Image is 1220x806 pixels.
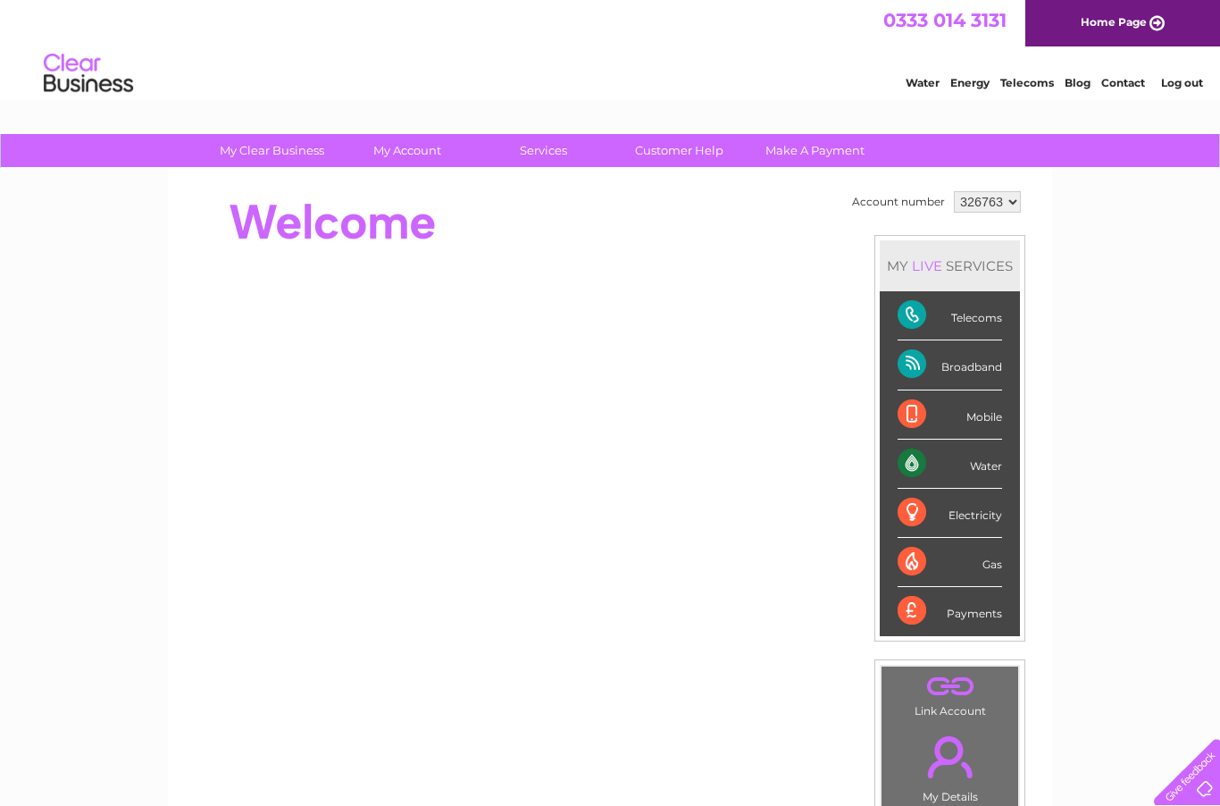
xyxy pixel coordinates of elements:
a: Make A Payment [741,134,889,167]
div: Mobile [898,390,1002,440]
td: Link Account [881,666,1019,722]
a: . [886,671,1014,702]
a: Log out [1161,76,1203,89]
div: Payments [898,587,1002,635]
a: Blog [1065,76,1090,89]
div: LIVE [908,257,946,274]
a: . [886,726,1014,788]
a: My Clear Business [198,134,346,167]
td: Account number [848,187,949,217]
img: logo.png [43,46,134,101]
div: MY SERVICES [880,240,1020,291]
div: Water [898,440,1002,489]
div: Broadband [898,340,1002,390]
div: Gas [898,538,1002,587]
a: Energy [950,76,990,89]
a: Water [906,76,940,89]
a: Telecoms [1000,76,1054,89]
a: Contact [1101,76,1145,89]
a: Services [470,134,617,167]
a: Customer Help [606,134,753,167]
div: Clear Business is a trading name of Verastar Limited (registered in [GEOGRAPHIC_DATA] No. 3667643... [189,10,1033,87]
div: Electricity [898,489,1002,538]
a: 0333 014 3131 [883,9,1007,31]
div: Telecoms [898,291,1002,340]
a: My Account [334,134,481,167]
